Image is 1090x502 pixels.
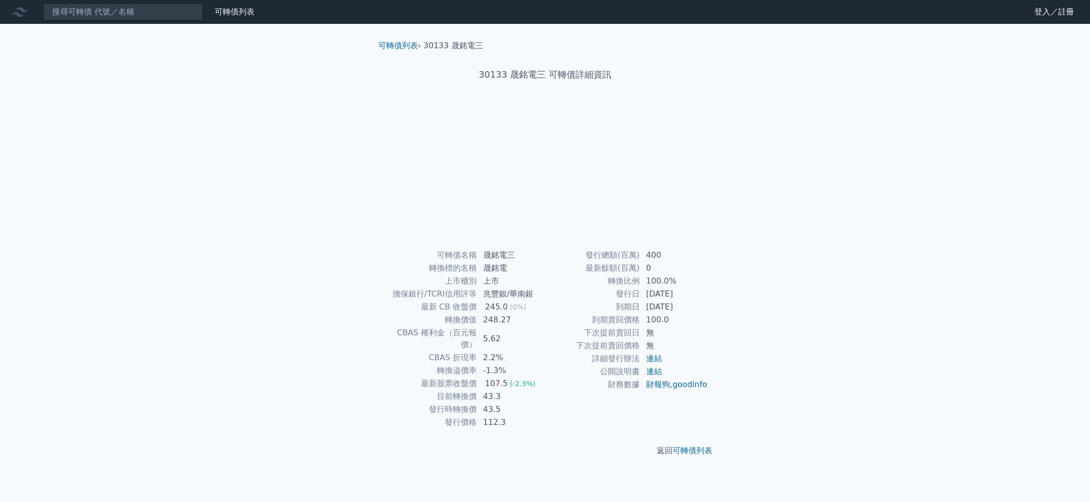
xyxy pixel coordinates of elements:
td: 最新股票收盤價 [382,377,477,390]
td: 轉換溢價率 [382,364,477,377]
td: 最新餘額(百萬) [545,262,640,275]
td: 轉換比例 [545,275,640,288]
div: 245.0 [483,301,510,313]
td: 43.5 [477,403,545,416]
td: 最新 CB 收盤價 [382,301,477,313]
div: 107.5 [483,378,510,390]
td: 發行總額(百萬) [545,249,640,262]
td: 轉換標的名稱 [382,262,477,275]
span: (-2.3%) [510,380,536,388]
td: 到期日 [545,301,640,313]
td: 擔保銀行/TCRI信用評等 [382,288,477,301]
td: 目前轉換價 [382,390,477,403]
td: 400 [640,249,708,262]
td: 兆豐銀/華南銀 [477,288,545,301]
td: , [640,378,708,391]
td: 財務數據 [545,378,640,391]
td: 詳細發行辦法 [545,352,640,365]
td: -1.3% [477,364,545,377]
td: [DATE] [640,288,708,301]
td: 轉換價值 [382,313,477,326]
td: 100.0 [640,313,708,326]
td: 2.2% [477,351,545,364]
td: 112.3 [477,416,545,429]
a: 登入／註冊 [1026,4,1082,20]
td: 248.27 [477,313,545,326]
td: 到期賣回價格 [545,313,640,326]
td: 無 [640,339,708,352]
td: 43.3 [477,390,545,403]
td: 上市 [477,275,545,288]
span: (0%) [510,303,526,311]
td: 下次提前賣回日 [545,326,640,339]
p: 返回 [370,445,720,457]
td: CBAS 折現率 [382,351,477,364]
td: 發行價格 [382,416,477,429]
td: 5.62 [477,326,545,351]
td: 發行時轉換價 [382,403,477,416]
li: 30133 晟銘電三 [423,40,483,52]
a: 財報狗 [646,380,670,389]
td: 上市櫃別 [382,275,477,288]
a: goodinfo [672,380,707,389]
h1: 30133 晟銘電三 可轉債詳細資訊 [370,68,720,82]
td: 0 [640,262,708,275]
a: 連結 [646,367,662,376]
td: CBAS 權利金（百元報價） [382,326,477,351]
td: 晟銘電 [477,262,545,275]
li: › [378,40,421,52]
td: 可轉債名稱 [382,249,477,262]
a: 可轉債列表 [378,41,418,50]
td: 下次提前賣回價格 [545,339,640,352]
td: 公開說明書 [545,365,640,378]
td: [DATE] [640,301,708,313]
td: 發行日 [545,288,640,301]
input: 搜尋可轉債 代號／名稱 [44,3,203,20]
a: 可轉債列表 [672,446,712,455]
td: 晟銘電三 [477,249,545,262]
a: 可轉債列表 [215,7,254,16]
td: 100.0% [640,275,708,288]
a: 連結 [646,354,662,363]
td: 無 [640,326,708,339]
